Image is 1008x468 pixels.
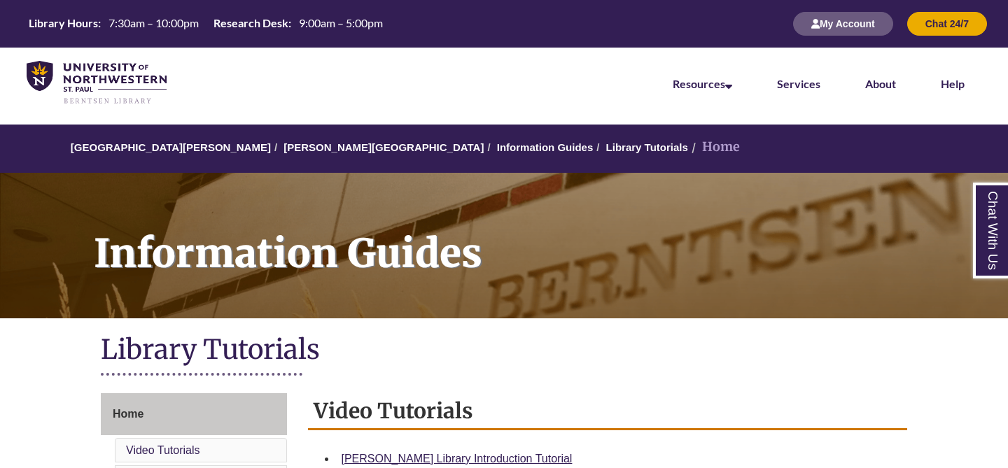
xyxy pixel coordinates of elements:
[27,61,167,105] img: UNWSP Library Logo
[777,77,820,90] a: Services
[497,141,594,153] a: Information Guides
[941,77,965,90] a: Help
[793,17,893,29] a: My Account
[208,15,293,31] th: Research Desk:
[101,332,907,369] h1: Library Tutorials
[342,453,573,465] a: [PERSON_NAME] Library Introduction Tutorial
[23,15,388,32] a: Hours Today
[673,77,732,90] a: Resources
[126,444,200,456] a: Video Tutorials
[606,141,688,153] a: Library Tutorials
[101,393,287,435] a: Home
[865,77,896,90] a: About
[283,141,484,153] a: [PERSON_NAME][GEOGRAPHIC_DATA]
[688,137,740,157] li: Home
[793,12,893,36] button: My Account
[907,12,987,36] button: Chat 24/7
[108,16,199,29] span: 7:30am – 10:00pm
[299,16,383,29] span: 9:00am – 5:00pm
[907,17,987,29] a: Chat 24/7
[308,393,908,430] h2: Video Tutorials
[71,141,271,153] a: [GEOGRAPHIC_DATA][PERSON_NAME]
[23,15,103,31] th: Library Hours:
[113,408,143,420] span: Home
[78,173,1008,300] h1: Information Guides
[23,15,388,31] table: Hours Today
